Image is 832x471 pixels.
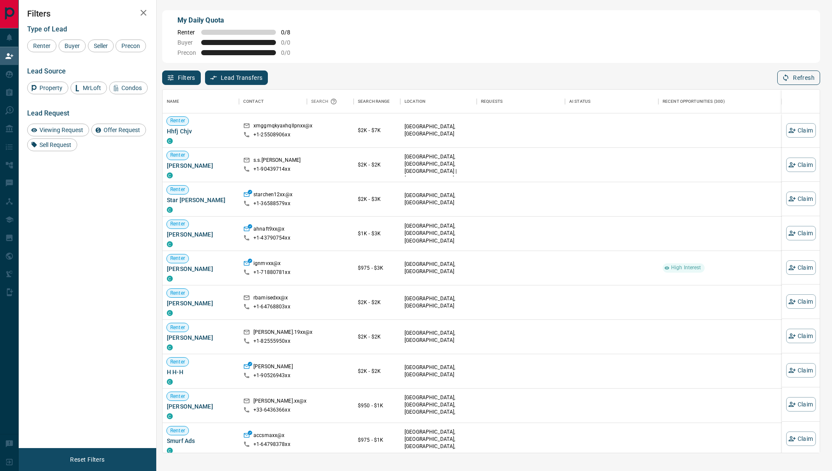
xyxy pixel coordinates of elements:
span: [PERSON_NAME] [167,230,235,239]
span: Smurf Ads [167,437,235,445]
p: rbamisedxx@x [253,294,288,303]
span: H H-H [167,368,235,376]
div: Contact [243,90,264,113]
p: [GEOGRAPHIC_DATA], [GEOGRAPHIC_DATA], [GEOGRAPHIC_DATA] | [GEOGRAPHIC_DATA] [405,153,472,183]
p: $975 - $1K [358,436,396,444]
div: Location [400,90,477,113]
button: Filters [162,71,201,85]
button: Claim [786,294,816,309]
span: [PERSON_NAME] [167,402,235,411]
span: Seller [91,42,111,49]
p: $2K - $7K [358,127,396,134]
span: Renter [167,152,188,159]
button: Reset Filters [65,452,110,467]
p: [GEOGRAPHIC_DATA], [GEOGRAPHIC_DATA] [405,364,472,378]
button: Lead Transfers [205,71,268,85]
p: [GEOGRAPHIC_DATA], [GEOGRAPHIC_DATA], [GEOGRAPHIC_DATA] [405,223,472,244]
div: Precon [115,39,146,52]
p: East End [405,429,472,458]
span: Viewing Request [37,127,86,133]
p: s.s.[PERSON_NAME] [253,157,301,166]
p: $2K - $2K [358,161,396,169]
div: Offer Request [91,124,146,136]
span: 0 / 8 [281,29,300,36]
span: Renter [177,29,196,36]
h2: Filters [27,8,148,19]
p: ignmvxx@x [253,260,281,269]
span: Buyer [177,39,196,46]
span: Lead Request [27,109,69,117]
div: Renter [27,39,56,52]
div: condos.ca [167,344,173,350]
p: +1- 36588579xx [253,200,290,207]
span: Precon [118,42,143,49]
div: condos.ca [167,241,173,247]
span: Renter [167,290,188,297]
p: $2K - $2K [358,367,396,375]
div: Requests [481,90,503,113]
div: condos.ca [167,172,173,178]
div: Recent Opportunities (30d) [658,90,782,113]
span: Hhfj Chjv [167,127,235,135]
p: +33- 6436366xx [253,406,290,414]
div: Requests [477,90,565,113]
p: [GEOGRAPHIC_DATA], [GEOGRAPHIC_DATA] [405,123,472,138]
p: +1- 82555950xx [253,338,290,345]
button: Claim [786,397,816,412]
span: Renter [167,393,188,400]
span: Renter [167,358,188,366]
div: Sell Request [27,138,77,151]
span: Renter [167,255,188,262]
div: AI Status [565,90,658,113]
p: +1- 25508906xx [253,131,290,138]
span: High Interest [668,264,705,271]
span: [PERSON_NAME] [167,333,235,342]
span: Condos [118,85,145,91]
div: Buyer [59,39,86,52]
div: Condos [109,82,148,94]
div: condos.ca [167,413,173,419]
button: Claim [786,432,816,446]
span: Renter [167,220,188,228]
p: ahnaft9xx@x [253,226,284,234]
div: condos.ca [167,276,173,282]
span: 0 / 0 [281,49,300,56]
div: Property [27,82,68,94]
div: Recent Opportunities (30d) [663,90,725,113]
button: Claim [786,363,816,378]
p: [PERSON_NAME].19xx@x [253,329,313,338]
button: Claim [786,123,816,138]
p: +1- 64798378xx [253,441,290,448]
div: Name [163,90,239,113]
span: Lead Source [27,67,66,75]
div: Search Range [354,90,400,113]
p: accsmaxx@x [253,432,284,441]
div: condos.ca [167,138,173,144]
div: Name [167,90,180,113]
div: Seller [88,39,114,52]
p: starchen12xx@x [253,191,292,200]
span: Renter [167,186,188,193]
p: $1K - $3K [358,230,396,237]
p: $2K - $2K [358,333,396,341]
p: $975 - $3K [358,264,396,272]
span: Renter [167,427,188,434]
span: 0 / 0 [281,39,300,46]
button: Claim [786,226,816,240]
div: Contact [239,90,307,113]
p: [GEOGRAPHIC_DATA], [GEOGRAPHIC_DATA] [405,295,472,310]
button: Claim [786,192,816,206]
span: Buyer [62,42,83,49]
button: Refresh [777,71,820,85]
button: Claim [786,329,816,343]
div: condos.ca [167,207,173,213]
div: Search Range [358,90,390,113]
p: [GEOGRAPHIC_DATA], [GEOGRAPHIC_DATA] [405,192,472,206]
p: +1- 90439714xx [253,166,290,173]
div: MrLoft [70,82,107,94]
div: condos.ca [167,310,173,316]
p: $950 - $1K [358,402,396,409]
p: xmggmqkyaxhqllpnxx@x [253,122,313,131]
button: Claim [786,260,816,275]
span: MrLoft [80,85,104,91]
